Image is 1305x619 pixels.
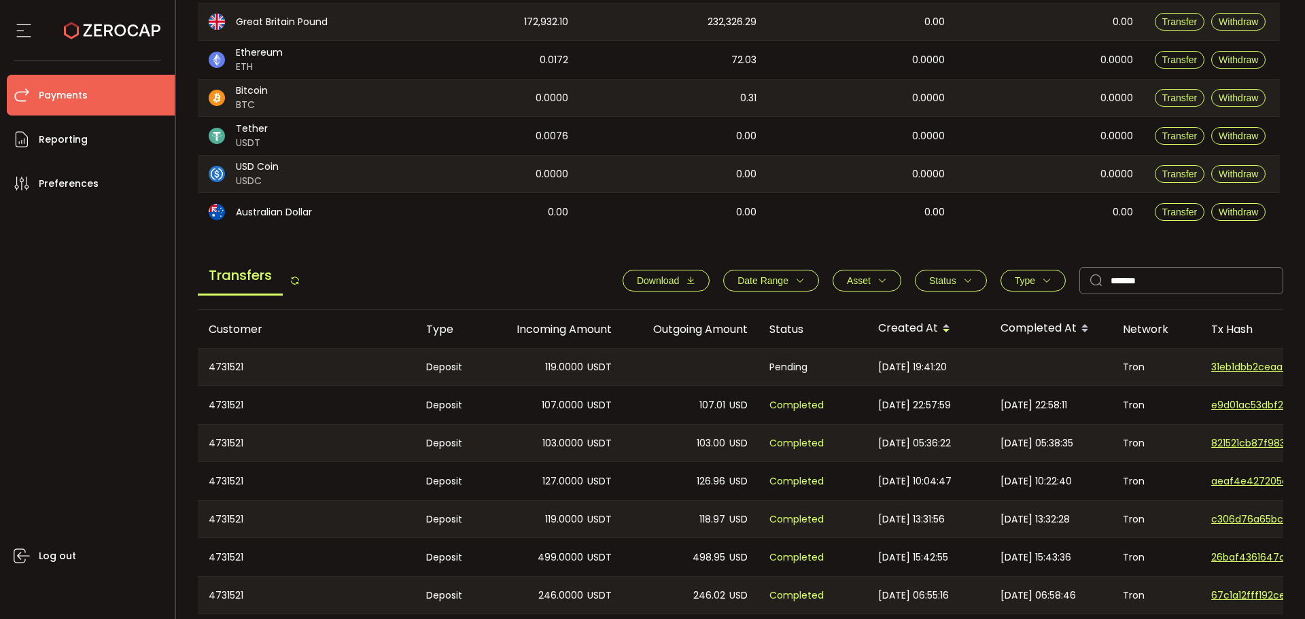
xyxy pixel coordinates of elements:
div: Incoming Amount [487,321,623,337]
div: Tron [1112,577,1200,614]
span: [DATE] 05:36:22 [878,436,951,451]
span: Withdraw [1219,169,1258,179]
div: Deposit [415,501,487,537]
span: USDT [587,397,612,413]
div: Status [759,321,867,337]
span: 0.00 [924,14,945,30]
div: Tron [1112,538,1200,576]
span: 172,932.10 [524,14,568,30]
span: 107.0000 [542,397,583,413]
span: Type [1015,275,1035,286]
iframe: Chat Widget [1147,472,1305,619]
img: eth_portfolio.svg [209,52,225,68]
span: Transfer [1162,54,1198,65]
span: USDT [236,136,268,150]
span: Withdraw [1219,130,1258,141]
span: 498.95 [693,550,725,565]
div: Tron [1112,462,1200,500]
span: Tether [236,122,268,136]
span: Payments [39,86,88,105]
img: gbp_portfolio.svg [209,14,225,30]
span: 0.00 [924,205,945,220]
span: 0.0172 [540,52,568,68]
button: Transfer [1155,203,1205,221]
span: Asset [847,275,871,286]
span: Completed [769,436,824,451]
span: 127.0000 [542,474,583,489]
span: USDT [587,436,612,451]
span: Withdraw [1219,54,1258,65]
span: 0.0000 [1100,128,1133,144]
span: USD Coin [236,160,279,174]
span: Withdraw [1219,16,1258,27]
span: 499.0000 [538,550,583,565]
span: USD [729,436,748,451]
span: 72.03 [731,52,756,68]
span: Reporting [39,130,88,149]
span: USDT [587,550,612,565]
span: Great Britain Pound [236,15,328,29]
span: 0.0000 [1100,166,1133,182]
span: USD [729,512,748,527]
div: Tron [1112,501,1200,537]
button: Transfer [1155,127,1205,145]
div: 4731521 [198,501,415,537]
div: Outgoing Amount [623,321,759,337]
button: Status [915,270,987,291]
div: 4731521 [198,349,415,385]
div: Completed At [990,317,1112,340]
div: Deposit [415,538,487,576]
span: Bitcoin [236,84,268,98]
img: aud_portfolio.svg [209,204,225,220]
span: [DATE] 19:41:20 [878,359,947,375]
span: USDT [587,474,612,489]
span: 0.0000 [1100,52,1133,68]
span: Withdraw [1219,92,1258,103]
span: 0.31 [740,90,756,106]
span: USD [729,397,748,413]
span: [DATE] 13:31:56 [878,512,945,527]
span: 0.0000 [912,52,945,68]
span: Completed [769,474,824,489]
button: Transfer [1155,51,1205,69]
button: Date Range [723,270,819,291]
span: [DATE] 06:55:16 [878,588,949,603]
span: 0.00 [1113,14,1133,30]
span: USDT [587,512,612,527]
button: Withdraw [1211,165,1266,183]
span: Completed [769,588,824,603]
span: USD [729,550,748,565]
span: 118.97 [699,512,725,527]
span: Log out [39,546,76,566]
span: Transfer [1162,92,1198,103]
span: 126.96 [697,474,725,489]
span: 232,326.29 [708,14,756,30]
span: Date Range [737,275,788,286]
div: 4731521 [198,577,415,614]
div: Customer [198,321,415,337]
span: [DATE] 15:43:36 [1000,550,1071,565]
button: Transfer [1155,89,1205,107]
span: 119.0000 [545,512,583,527]
button: Withdraw [1211,13,1266,31]
span: USD [729,474,748,489]
div: Deposit [415,577,487,614]
span: 246.0000 [538,588,583,603]
div: 4731521 [198,425,415,461]
div: Deposit [415,386,487,424]
span: Australian Dollar [236,205,312,219]
span: [DATE] 10:04:47 [878,474,952,489]
button: Withdraw [1211,51,1266,69]
span: Transfer [1162,130,1198,141]
div: Tron [1112,386,1200,424]
span: 103.0000 [542,436,583,451]
span: BTC [236,98,268,112]
span: 0.00 [736,166,756,182]
span: Transfer [1162,16,1198,27]
div: Created At [867,317,990,340]
span: [DATE] 06:58:46 [1000,588,1076,603]
span: Download [637,275,679,286]
span: 0.00 [1113,205,1133,220]
span: USDT [587,588,612,603]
